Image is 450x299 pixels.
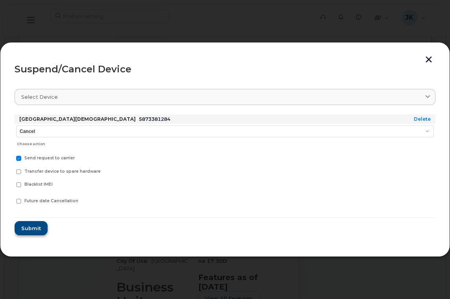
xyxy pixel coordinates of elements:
a: Select device [15,89,435,105]
button: Submit [15,221,48,235]
span: Submit [21,225,41,232]
span: Transfer device to spare hardware [24,169,101,174]
div: Choose action [17,138,434,147]
span: Select device [21,93,58,101]
span: Future date Cancellation [24,198,78,203]
span: Blacklist IMEI [24,182,53,187]
div: Suspend/Cancel Device [15,65,435,74]
span: 5873381284 [139,116,170,122]
a: Delete [414,116,431,122]
strong: [GEOGRAPHIC_DATA][DEMOGRAPHIC_DATA] [19,116,136,122]
span: Send request to carrier [24,155,75,161]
